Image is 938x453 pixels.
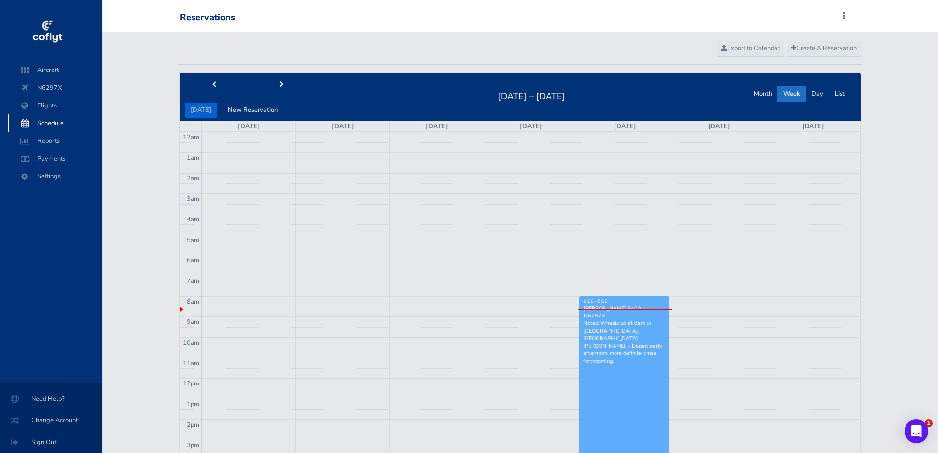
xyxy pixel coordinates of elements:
[829,86,851,102] button: List
[925,419,933,427] span: 1
[185,103,217,118] button: [DATE]
[187,194,199,203] span: 3am
[806,86,829,102] button: Day
[583,305,665,319] div: [PERSON_NAME] 340A - N6297X
[426,122,448,131] a: [DATE]
[791,44,857,53] span: Create A Reservation
[183,359,199,368] span: 11am
[18,97,93,114] span: Flights
[187,256,199,265] span: 6am
[721,44,780,53] span: Export to Calendar
[31,17,64,47] img: coflyt logo
[520,122,542,131] a: [DATE]
[905,419,928,443] div: Open Intercom Messenger
[180,12,235,23] div: Reservations
[180,77,248,93] button: prev
[708,122,730,131] a: [DATE]
[183,379,199,388] span: 12pm
[187,441,199,450] span: 3pm
[12,390,91,408] span: Need Help?
[332,122,354,131] a: [DATE]
[18,168,93,185] span: Settings
[492,88,571,102] h2: [DATE] – [DATE]
[18,132,93,150] span: Reports
[18,150,93,168] span: Payments
[584,298,608,304] span: 8:00 - 5:00
[18,79,93,97] span: N6297X
[614,122,636,131] a: [DATE]
[802,122,824,131] a: [DATE]
[187,420,199,429] span: 2pm
[187,317,199,326] span: 9am
[777,86,806,102] button: Week
[187,297,199,306] span: 8am
[187,277,199,285] span: 7am
[187,400,199,409] span: 1pm
[187,153,199,162] span: 1am
[787,41,861,56] a: Create A Reservation
[183,133,199,141] span: 12am
[187,236,199,244] span: 5am
[717,41,784,56] a: Export to Calendar
[18,114,93,132] span: Schedule
[222,103,284,118] button: New Reservation
[248,77,316,93] button: next
[187,215,199,224] span: 4am
[18,61,93,79] span: Aircraft
[183,338,199,347] span: 10am
[187,174,199,183] span: 2am
[12,412,91,429] span: Change Account
[583,319,665,364] p: Notes: Wheels up at 8am to [GEOGRAPHIC_DATA], [GEOGRAPHIC_DATA]. [PERSON_NAME]. - Depart early af...
[12,433,91,451] span: Sign Out
[238,122,260,131] a: [DATE]
[748,86,778,102] button: Month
